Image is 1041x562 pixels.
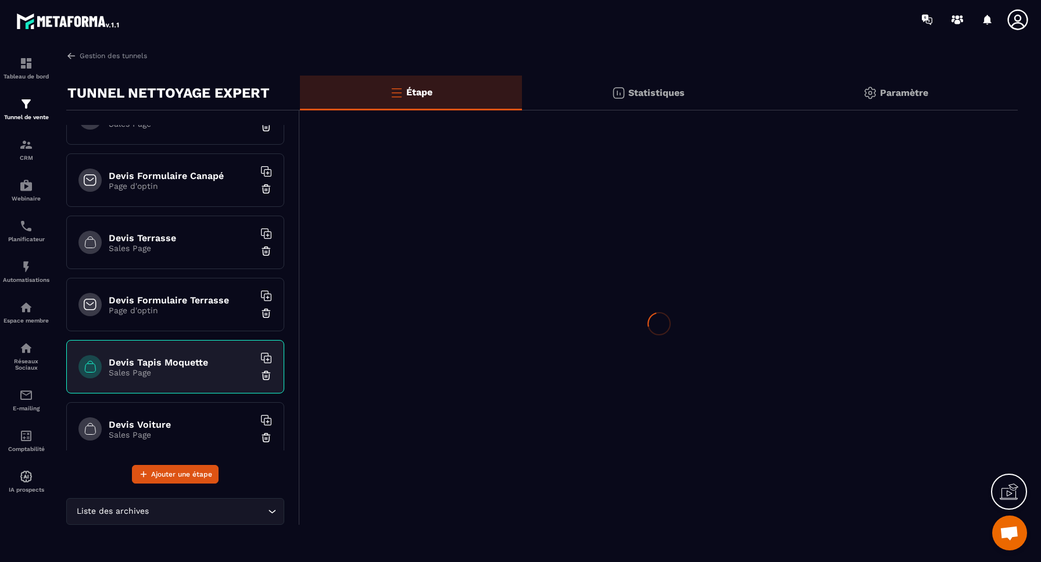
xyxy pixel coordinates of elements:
img: accountant [19,429,33,443]
img: automations [19,260,33,274]
img: trash [260,432,272,443]
span: Ajouter une étape [151,468,212,480]
a: schedulerschedulerPlanificateur [3,210,49,251]
h6: Devis Tapis Moquette [109,357,254,368]
img: trash [260,245,272,257]
p: Espace membre [3,317,49,324]
h6: Devis Voiture [109,419,254,430]
p: Page d'optin [109,306,254,315]
a: accountantaccountantComptabilité [3,420,49,461]
p: Paramètre [880,87,928,98]
img: trash [260,370,272,381]
p: Tableau de bord [3,73,49,80]
p: Réseaux Sociaux [3,358,49,371]
p: Automatisations [3,277,49,283]
p: Sales Page [109,244,254,253]
img: arrow [66,51,77,61]
a: automationsautomationsWebinaire [3,170,49,210]
a: social-networksocial-networkRéseaux Sociaux [3,332,49,380]
p: Comptabilité [3,446,49,452]
span: Liste des archives [74,505,151,518]
img: setting-gr.5f69749f.svg [863,86,877,100]
a: automationsautomationsAutomatisations [3,251,49,292]
p: TUNNEL NETTOYAGE EXPERT [67,81,270,105]
div: Search for option [66,498,284,525]
img: automations [19,300,33,314]
p: Webinaire [3,195,49,202]
p: Sales Page [109,430,254,439]
p: Page d'optin [109,181,254,191]
a: formationformationTunnel de vente [3,88,49,129]
p: Étape [406,87,432,98]
p: Planificateur [3,236,49,242]
img: logo [16,10,121,31]
img: trash [260,307,272,319]
a: formationformationCRM [3,129,49,170]
img: formation [19,97,33,111]
p: Sales Page [109,119,254,128]
img: social-network [19,341,33,355]
p: IA prospects [3,486,49,493]
img: formation [19,56,33,70]
h6: Devis Formulaire Canapé [109,170,254,181]
button: Ajouter une étape [132,465,219,484]
a: Gestion des tunnels [66,51,147,61]
img: trash [260,121,272,133]
p: Sales Page [109,368,254,377]
img: stats.20deebd0.svg [611,86,625,100]
h6: Devis Terrasse [109,232,254,244]
p: Tunnel de vente [3,114,49,120]
a: Ouvrir le chat [992,516,1027,550]
img: scheduler [19,219,33,233]
p: E-mailing [3,405,49,411]
p: CRM [3,155,49,161]
a: formationformationTableau de bord [3,48,49,88]
p: Statistiques [628,87,685,98]
img: bars-o.4a397970.svg [389,85,403,99]
img: trash [260,183,272,195]
img: formation [19,138,33,152]
img: automations [19,178,33,192]
h6: Devis Formulaire Terrasse [109,295,254,306]
img: automations [19,470,33,484]
img: email [19,388,33,402]
a: automationsautomationsEspace membre [3,292,49,332]
input: Search for option [151,505,265,518]
a: emailemailE-mailing [3,380,49,420]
